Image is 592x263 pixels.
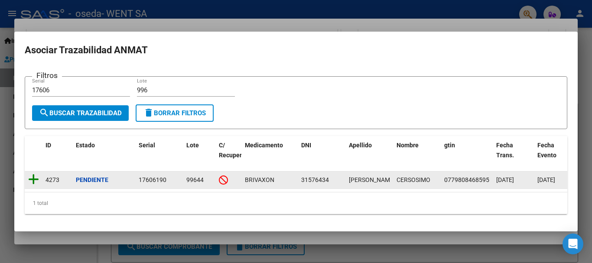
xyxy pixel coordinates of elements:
div: Open Intercom Messenger [563,234,583,254]
span: RODRIGO [349,176,395,183]
span: Nombre [397,142,419,149]
datatable-header-cell: C/ Recupero [215,136,241,174]
span: [DATE] [496,176,514,183]
mat-icon: search [39,107,49,118]
span: Lote [186,142,199,149]
span: ID [46,142,51,149]
span: 31576434 [301,176,329,183]
span: 07798084685956 [444,176,493,183]
span: Buscar Trazabilidad [39,109,122,117]
datatable-header-cell: Fecha Trans. [493,136,534,174]
datatable-header-cell: DNI [298,136,345,174]
datatable-header-cell: Medicamento [241,136,298,174]
datatable-header-cell: Nombre [393,136,441,174]
span: gtin [444,142,455,149]
button: Borrar Filtros [136,104,214,122]
datatable-header-cell: Serial [135,136,183,174]
span: [DATE] [537,176,555,183]
span: 4273 [46,176,59,183]
datatable-header-cell: Lote [183,136,215,174]
datatable-header-cell: Estado [72,136,135,174]
span: Fecha Trans. [496,142,514,159]
span: Serial [139,142,155,149]
span: Apellido [349,142,372,149]
button: Buscar Trazabilidad [32,105,129,121]
span: CERSOSIMO [397,176,430,183]
mat-icon: delete [143,107,154,118]
datatable-header-cell: Fecha Evento [534,136,575,174]
datatable-header-cell: Apellido [345,136,393,174]
strong: Pendiente [76,176,108,183]
datatable-header-cell: ID [42,136,72,174]
datatable-header-cell: gtin [441,136,493,174]
span: Borrar Filtros [143,109,206,117]
span: 99644 [186,176,204,183]
span: 17606190 [139,176,166,183]
span: BRIVAXON [245,176,274,183]
span: C/ Recupero [219,142,245,159]
h2: Asociar Trazabilidad ANMAT [25,42,567,58]
div: 1 total [25,192,567,214]
h3: Filtros [32,70,62,81]
span: DNI [301,142,311,149]
span: Estado [76,142,95,149]
span: Fecha Evento [537,142,556,159]
span: Medicamento [245,142,283,149]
